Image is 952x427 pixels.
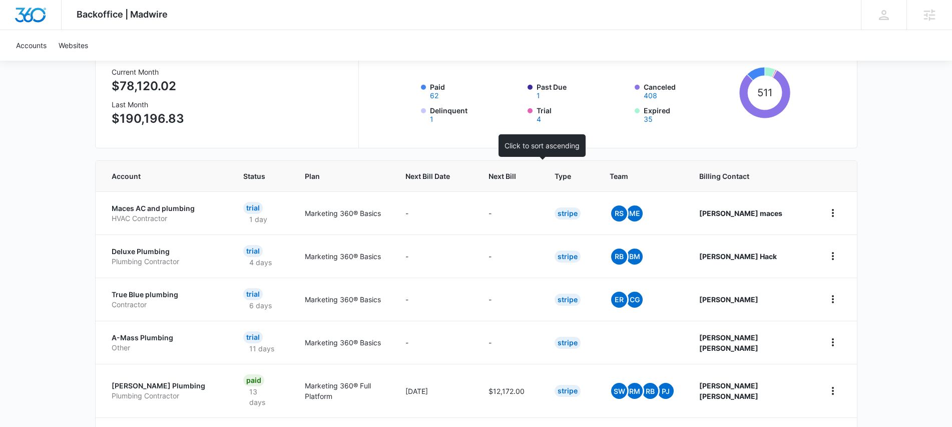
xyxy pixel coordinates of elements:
span: Backoffice | Madwire [77,9,168,20]
span: SW [611,383,627,399]
strong: [PERSON_NAME] [PERSON_NAME] [699,381,758,400]
label: Canceled [644,82,736,99]
a: Maces AC and plumbingHVAC Contractor [112,203,220,223]
div: Trial [243,202,263,214]
td: - [393,278,477,321]
span: RS [611,205,627,222]
span: ER [611,292,627,308]
button: home [825,248,841,264]
div: Stripe [555,251,581,263]
span: BM [627,249,643,265]
div: Stripe [555,337,581,349]
span: Status [243,171,266,181]
td: [DATE] [393,364,477,417]
button: Expired [644,116,653,123]
button: Trial [537,116,541,123]
span: Plan [305,171,381,181]
strong: [PERSON_NAME] maces [699,209,782,218]
label: Trial [537,105,629,123]
button: Paid [430,92,438,99]
span: ME [627,205,643,222]
p: Maces AC and plumbing [112,203,220,213]
span: Next Bill [489,171,516,181]
div: Click to sort ascending [499,134,586,157]
span: Type [555,171,571,181]
span: Account [112,171,205,181]
p: [PERSON_NAME] Plumbing [112,381,220,391]
span: RM [627,383,643,399]
strong: [PERSON_NAME] Hack [699,252,777,261]
strong: [PERSON_NAME] [PERSON_NAME] [699,333,758,352]
p: A-Mass Plumbing [112,333,220,343]
p: $78,120.02 [112,77,184,95]
button: Past Due [537,92,540,99]
a: A-Mass PlumbingOther [112,333,220,352]
p: Plumbing Contractor [112,257,220,267]
span: Next Bill Date [405,171,450,181]
button: home [825,291,841,307]
h3: Last Month [112,99,184,110]
p: 13 days [243,386,281,407]
td: - [393,191,477,235]
label: Past Due [537,82,629,99]
a: Websites [53,30,94,61]
button: Canceled [644,92,657,99]
a: Deluxe PlumbingPlumbing Contractor [112,247,220,266]
label: Paid [430,82,522,99]
p: $190,196.83 [112,110,184,128]
td: - [393,235,477,278]
strong: [PERSON_NAME] [699,295,758,304]
p: Deluxe Plumbing [112,247,220,257]
td: - [477,321,543,364]
p: 11 days [243,343,280,354]
p: Marketing 360® Basics [305,251,381,262]
p: Plumbing Contractor [112,391,220,401]
p: Other [112,343,220,353]
button: home [825,205,841,221]
a: Accounts [10,30,53,61]
p: Marketing 360® Basics [305,294,381,305]
p: True Blue plumbing [112,290,220,300]
span: RB [611,249,627,265]
p: Marketing 360® Basics [305,337,381,348]
td: - [477,191,543,235]
td: - [477,235,543,278]
td: $12,172.00 [477,364,543,417]
div: Paid [243,374,264,386]
div: Stripe [555,207,581,220]
p: 6 days [243,300,278,311]
td: - [477,278,543,321]
tspan: 511 [757,86,772,99]
h3: Current Month [112,67,184,77]
p: Marketing 360® Full Platform [305,380,381,401]
a: True Blue plumbingContractor [112,290,220,309]
span: RB [642,383,658,399]
button: home [825,383,841,399]
button: home [825,334,841,350]
td: - [393,321,477,364]
label: Expired [644,105,736,123]
p: 4 days [243,257,278,268]
label: Delinquent [430,105,522,123]
span: Team [610,171,661,181]
div: Trial [243,331,263,343]
button: Delinquent [430,116,433,123]
p: Contractor [112,300,220,310]
span: CG [627,292,643,308]
p: Marketing 360® Basics [305,208,381,219]
span: PJ [658,383,674,399]
div: Stripe [555,385,581,397]
a: [PERSON_NAME] PlumbingPlumbing Contractor [112,381,220,400]
span: Billing Contact [699,171,800,181]
div: Trial [243,245,263,257]
p: HVAC Contractor [112,213,220,224]
div: Trial [243,288,263,300]
p: 1 day [243,214,273,225]
div: Stripe [555,294,581,306]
